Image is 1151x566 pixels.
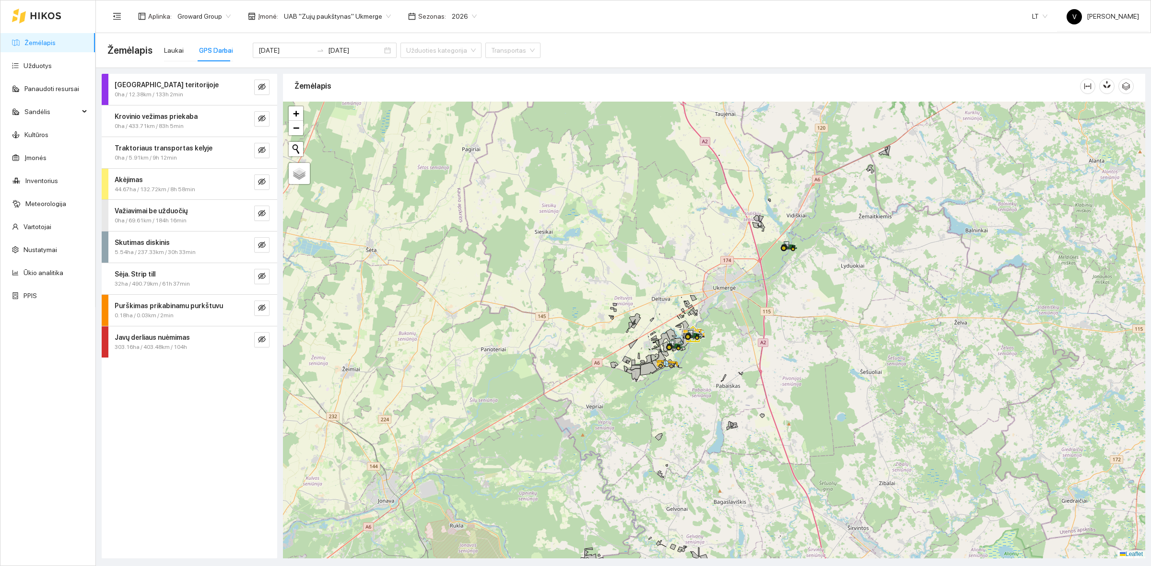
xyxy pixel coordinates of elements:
[254,111,270,127] button: eye-invisible
[115,144,212,152] strong: Traktoriaus transportas kelyje
[102,295,277,326] div: Purškimas prikabinamu purkštuvu0.18ha / 0.03km / 2mineye-invisible
[289,106,303,121] a: Zoom in
[24,39,56,46] a: Žemėlapis
[102,263,277,294] div: Sėja. Strip till32ha / 490.79km / 61h 37mineye-invisible
[258,272,266,281] span: eye-invisible
[115,302,223,310] strong: Purškimas prikabinamu purkštuvu
[102,74,277,105] div: [GEOGRAPHIC_DATA] teritorijoje0ha / 12.38km / 133h 2mineye-invisible
[113,12,121,21] span: menu-fold
[115,279,190,289] span: 32ha / 490.79km / 61h 37min
[115,81,219,89] strong: [GEOGRAPHIC_DATA] teritorijoje
[258,11,278,22] span: Įmonė :
[102,169,277,200] div: Akėjimas44.67ha / 132.72km / 8h 58mineye-invisible
[289,142,303,156] button: Initiate a new search
[408,12,416,20] span: calendar
[254,206,270,221] button: eye-invisible
[148,11,172,22] span: Aplinka :
[24,85,79,92] a: Panaudoti resursai
[24,131,48,139] a: Kultūros
[1067,12,1139,20] span: [PERSON_NAME]
[1072,9,1077,24] span: V
[102,326,277,358] div: Javų derliaus nuėmimas303.16ha / 403.48km / 104heye-invisible
[248,12,256,20] span: shop
[138,12,146,20] span: layout
[115,153,177,162] span: 0ha / 5.91km / 9h 12min
[258,241,266,250] span: eye-invisible
[258,335,266,345] span: eye-invisible
[115,207,188,215] strong: Važiavimai be užduočių
[418,11,446,22] span: Sezonas :
[258,178,266,187] span: eye-invisible
[115,311,174,320] span: 0.18ha / 0.03km / 2min
[24,102,79,121] span: Sandėlis
[23,269,63,277] a: Ūkio analitika
[115,216,187,225] span: 0ha / 69.61km / 184h 16min
[258,304,266,313] span: eye-invisible
[115,270,155,278] strong: Sėja. Strip till
[328,45,382,56] input: Pabaigos data
[289,121,303,135] a: Zoom out
[258,209,266,219] span: eye-invisible
[317,46,324,54] span: swap-right
[115,122,184,131] span: 0ha / 433.71km / 83h 5min
[254,174,270,190] button: eye-invisible
[258,45,313,56] input: Pradžios data
[115,343,187,352] span: 303.16ha / 403.48km / 104h
[1120,551,1143,557] a: Leaflet
[254,80,270,95] button: eye-invisible
[258,83,266,92] span: eye-invisible
[258,146,266,155] span: eye-invisible
[317,46,324,54] span: to
[23,223,51,231] a: Vartotojai
[102,231,277,263] div: Skutimas diskinis5.54ha / 237.33km / 30h 33mineye-invisible
[115,248,196,257] span: 5.54ha / 237.33km / 30h 33min
[102,200,277,231] div: Važiavimai be užduočių0ha / 69.61km / 184h 16mineye-invisible
[25,177,58,185] a: Inventorius
[23,292,37,300] a: PPIS
[115,239,170,246] strong: Skutimas diskinis
[177,9,231,23] span: Groward Group
[254,332,270,347] button: eye-invisible
[293,107,299,119] span: +
[254,269,270,284] button: eye-invisible
[289,163,310,184] a: Layers
[293,122,299,134] span: −
[115,113,198,120] strong: Krovinio vežimas priekaba
[115,334,190,341] strong: Javų derliaus nuėmimas
[452,9,477,23] span: 2026
[284,9,391,23] span: UAB "Zujų paukštynas" Ukmerge
[25,200,66,208] a: Meteorologija
[115,90,183,99] span: 0ha / 12.38km / 133h 2min
[23,62,52,69] a: Užduotys
[23,246,57,254] a: Nustatymai
[1081,82,1095,90] span: column-width
[102,137,277,168] div: Traktoriaus transportas kelyje0ha / 5.91km / 9h 12mineye-invisible
[254,237,270,253] button: eye-invisible
[254,143,270,158] button: eye-invisible
[254,300,270,316] button: eye-invisible
[102,105,277,137] div: Krovinio vežimas priekaba0ha / 433.71km / 83h 5mineye-invisible
[1080,79,1095,94] button: column-width
[294,72,1080,100] div: Žemėlapis
[107,43,153,58] span: Žemėlapis
[107,7,127,26] button: menu-fold
[115,185,195,194] span: 44.67ha / 132.72km / 8h 58min
[258,115,266,124] span: eye-invisible
[115,176,143,184] strong: Akėjimas
[164,45,184,56] div: Laukai
[199,45,233,56] div: GPS Darbai
[1032,9,1047,23] span: LT
[24,154,47,162] a: Įmonės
